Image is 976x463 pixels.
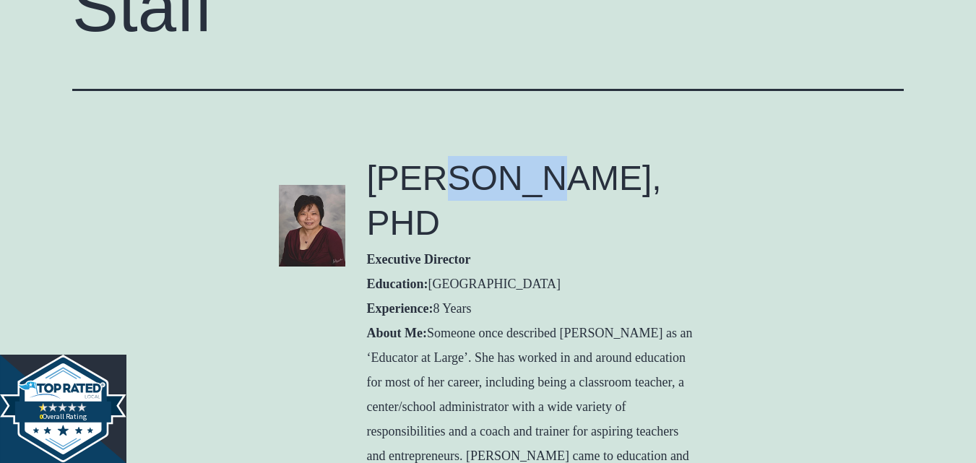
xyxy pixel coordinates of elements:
[367,326,428,340] strong: About Me:
[367,156,698,246] h2: [PERSON_NAME], PHD
[367,252,471,267] strong: Executive Director
[40,412,44,421] tspan: 0
[367,277,428,291] strong: Education:
[279,185,345,267] img: Ruth
[367,301,433,316] strong: Experience:
[40,412,87,421] text: Overall Rating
